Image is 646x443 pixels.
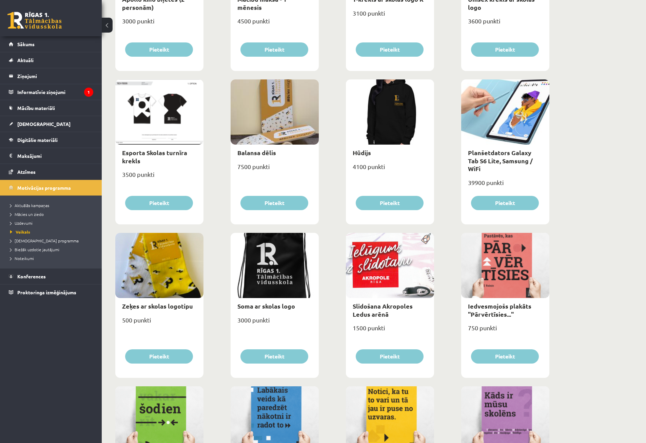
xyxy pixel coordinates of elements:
div: 3000 punkti [231,314,319,331]
a: Planšetdators Galaxy Tab S6 Lite, Samsung / WiFi [468,149,533,172]
a: Informatīvie ziņojumi1 [9,84,93,100]
span: Uzdevumi [10,220,33,226]
span: Aktuāli [17,57,34,63]
button: Pieteikt [125,42,193,57]
a: Slidošana Akropoles Ledus arēnā [353,302,413,318]
span: Aktuālās kampaņas [10,203,49,208]
a: Balansa dēlis [237,149,276,156]
img: Populāra prece [419,233,434,244]
a: Zeķes ar skolas logotipu [122,302,193,310]
button: Pieteikt [471,42,539,57]
a: Esporta Skolas turnīra krekls [122,149,187,164]
span: Noteikumi [10,256,34,261]
div: 39900 punkti [461,177,549,194]
legend: Maksājumi [17,148,93,164]
legend: Informatīvie ziņojumi [17,84,93,100]
span: Proktoringa izmēģinājums [17,289,76,295]
a: Motivācijas programma [9,180,93,196]
a: Uzdevumi [10,220,95,226]
div: 3600 punkti [461,15,549,32]
a: Digitālie materiāli [9,132,93,148]
button: Pieteikt [471,196,539,210]
a: Soma ar skolas logo [237,302,295,310]
span: Mācies un ziedo [10,211,44,217]
button: Pieteikt [240,42,308,57]
a: Iedvesmojošs plakāts "Pārvērtīsies..." [468,302,531,318]
button: Pieteikt [356,349,424,364]
div: 3500 punkti [115,169,203,186]
span: [DEMOGRAPHIC_DATA] programma [10,238,79,243]
a: Mācies un ziedo [10,211,95,217]
a: Aktuāli [9,52,93,68]
button: Pieteikt [240,349,308,364]
a: [DEMOGRAPHIC_DATA] programma [10,238,95,244]
span: Sākums [17,41,35,47]
div: 750 punkti [461,322,549,339]
button: Pieteikt [125,349,193,364]
button: Pieteikt [240,196,308,210]
a: Mācību materiāli [9,100,93,116]
div: 4500 punkti [231,15,319,32]
a: Sākums [9,36,93,52]
div: 4100 punkti [346,161,434,178]
div: 3100 punkti [346,7,434,24]
span: Biežāk uzdotie jautājumi [10,247,59,252]
i: 1 [84,88,93,97]
span: [DEMOGRAPHIC_DATA] [17,121,71,127]
button: Pieteikt [356,42,424,57]
a: Maksājumi [9,148,93,164]
a: Ziņojumi [9,68,93,84]
span: Digitālie materiāli [17,137,58,143]
a: Biežāk uzdotie jautājumi [10,246,95,253]
a: Hūdijs [353,149,371,156]
span: Veikals [10,229,30,235]
a: Aktuālās kampaņas [10,202,95,208]
a: Konferences [9,269,93,284]
div: 3000 punkti [115,15,203,32]
a: Veikals [10,229,95,235]
legend: Ziņojumi [17,68,93,84]
button: Pieteikt [471,349,539,364]
span: Mācību materiāli [17,105,55,111]
span: Motivācijas programma [17,185,71,191]
button: Pieteikt [125,196,193,210]
a: Atzīmes [9,164,93,180]
div: 500 punkti [115,314,203,331]
span: Atzīmes [17,169,36,175]
button: Pieteikt [356,196,424,210]
div: 1500 punkti [346,322,434,339]
a: Proktoringa izmēģinājums [9,284,93,300]
a: Noteikumi [10,255,95,261]
a: Rīgas 1. Tālmācības vidusskola [7,12,62,29]
a: [DEMOGRAPHIC_DATA] [9,116,93,132]
div: 7500 punkti [231,161,319,178]
span: Konferences [17,273,46,279]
